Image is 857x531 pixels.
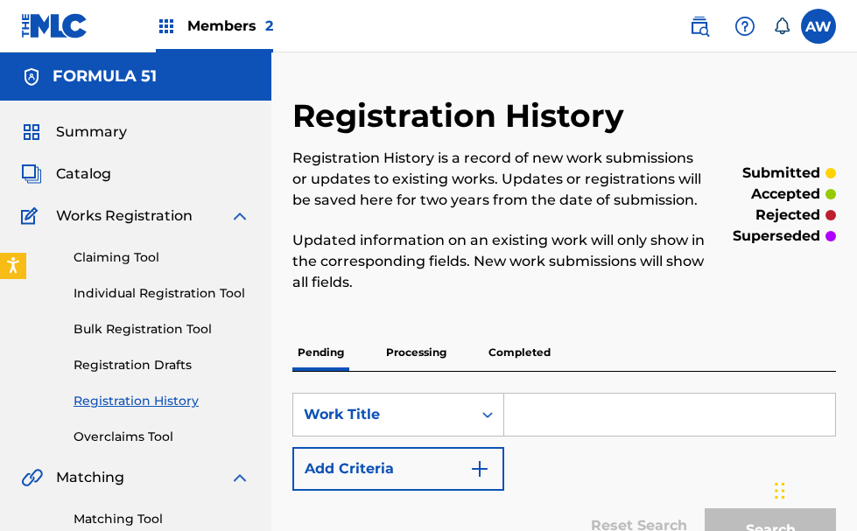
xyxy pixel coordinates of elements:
[21,13,88,38] img: MLC Logo
[74,428,250,446] a: Overclaims Tool
[21,122,127,143] a: SummarySummary
[21,164,111,185] a: CatalogCatalog
[292,148,711,211] p: Registration History is a record of new work submissions or updates to existing works. Updates or...
[292,230,711,293] p: Updated information on an existing work will only show in the corresponding fields. New work subm...
[74,248,250,267] a: Claiming Tool
[469,458,490,479] img: 9d2ae6d4665cec9f34b9.svg
[773,17,790,35] div: Notifications
[808,311,857,452] iframe: Resource Center
[483,334,556,371] p: Completed
[21,467,43,488] img: Matching
[292,447,504,491] button: Add Criteria
[21,66,42,87] img: Accounts
[56,206,193,227] span: Works Registration
[21,122,42,143] img: Summary
[769,447,857,531] iframe: Chat Widget
[21,164,42,185] img: Catalog
[734,16,755,37] img: help
[727,9,762,44] div: Help
[292,334,349,371] p: Pending
[265,17,273,34] span: 2
[229,206,250,227] img: expand
[74,356,250,374] a: Registration Drafts
[751,184,820,205] p: accepted
[53,66,157,87] h5: FORMULA 51
[156,16,177,37] img: Top Rightsholders
[56,164,111,185] span: Catalog
[56,122,127,143] span: Summary
[74,392,250,410] a: Registration History
[682,9,717,44] a: Public Search
[56,467,124,488] span: Matching
[801,9,836,44] div: User Menu
[229,467,250,488] img: expand
[755,205,820,226] p: rejected
[689,16,710,37] img: search
[733,226,820,247] p: superseded
[775,465,785,517] div: Drag
[74,320,250,339] a: Bulk Registration Tool
[304,404,461,425] div: Work Title
[74,284,250,303] a: Individual Registration Tool
[292,96,633,136] h2: Registration History
[74,510,250,528] a: Matching Tool
[187,16,273,36] span: Members
[381,334,452,371] p: Processing
[742,163,820,184] p: submitted
[21,206,44,227] img: Works Registration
